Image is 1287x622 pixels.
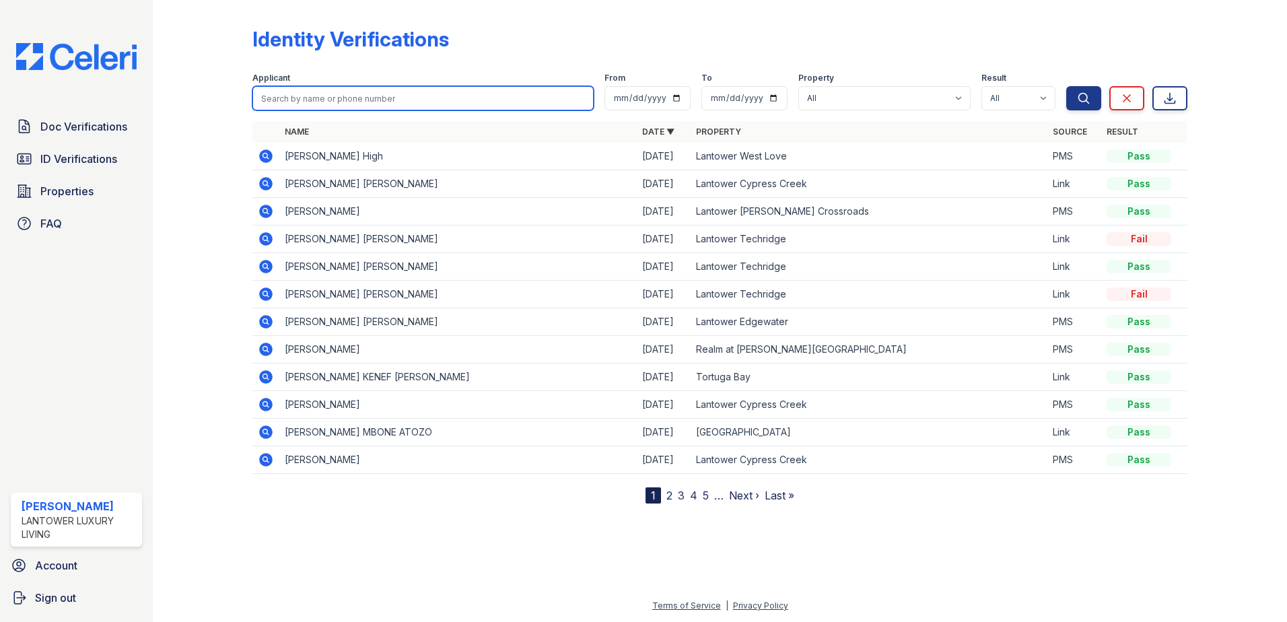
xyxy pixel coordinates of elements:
div: Pass [1107,453,1171,466]
td: [PERSON_NAME] [279,198,637,226]
td: Lantower Cypress Creek [691,170,1048,198]
a: Source [1053,127,1087,137]
a: Privacy Policy [733,600,788,611]
div: Pass [1107,343,1171,356]
div: [PERSON_NAME] [22,498,137,514]
td: PMS [1047,198,1101,226]
td: [DATE] [637,143,691,170]
div: Identity Verifications [252,27,449,51]
td: [DATE] [637,281,691,308]
td: PMS [1047,308,1101,336]
div: Pass [1107,177,1171,191]
td: [GEOGRAPHIC_DATA] [691,419,1048,446]
td: [PERSON_NAME] [279,391,637,419]
span: Properties [40,183,94,199]
div: 1 [646,487,661,504]
a: Name [285,127,309,137]
td: [DATE] [637,170,691,198]
span: … [714,487,724,504]
td: [DATE] [637,198,691,226]
td: [PERSON_NAME] [PERSON_NAME] [279,281,637,308]
input: Search by name or phone number [252,86,594,110]
a: Date ▼ [642,127,674,137]
img: CE_Logo_Blue-a8612792a0a2168367f1c8372b55b34899dd931a85d93a1a3d3e32e68fde9ad4.png [5,43,147,70]
td: [PERSON_NAME] High [279,143,637,170]
td: [PERSON_NAME] [PERSON_NAME] [279,308,637,336]
a: Properties [11,178,142,205]
td: [DATE] [637,364,691,391]
td: [PERSON_NAME] [PERSON_NAME] [279,226,637,253]
div: Pass [1107,370,1171,384]
span: FAQ [40,215,62,232]
div: Fail [1107,232,1171,246]
td: PMS [1047,391,1101,419]
td: [DATE] [637,446,691,474]
td: [PERSON_NAME] [279,336,637,364]
td: [DATE] [637,308,691,336]
label: Result [981,73,1006,83]
td: Realm at [PERSON_NAME][GEOGRAPHIC_DATA] [691,336,1048,364]
td: Lantower Techridge [691,281,1048,308]
td: Link [1047,364,1101,391]
td: Link [1047,226,1101,253]
div: Fail [1107,287,1171,301]
a: Sign out [5,584,147,611]
td: Lantower Cypress Creek [691,446,1048,474]
td: [DATE] [637,226,691,253]
td: Link [1047,253,1101,281]
a: 2 [666,489,672,502]
a: Terms of Service [652,600,721,611]
a: 4 [690,489,697,502]
a: ID Verifications [11,145,142,172]
label: Property [798,73,834,83]
td: Lantower West Love [691,143,1048,170]
div: Pass [1107,205,1171,218]
span: Doc Verifications [40,118,127,135]
td: Lantower Techridge [691,253,1048,281]
a: Next › [729,489,759,502]
td: Lantower Techridge [691,226,1048,253]
a: Last » [765,489,794,502]
td: [PERSON_NAME] [PERSON_NAME] [279,170,637,198]
div: Pass [1107,398,1171,411]
td: [PERSON_NAME] [PERSON_NAME] [279,253,637,281]
td: [DATE] [637,391,691,419]
label: Applicant [252,73,290,83]
td: [PERSON_NAME] [279,446,637,474]
td: PMS [1047,143,1101,170]
div: Lantower Luxury Living [22,514,137,541]
td: PMS [1047,336,1101,364]
span: Account [35,557,77,574]
div: Pass [1107,315,1171,329]
td: PMS [1047,446,1101,474]
td: [DATE] [637,336,691,364]
label: To [701,73,712,83]
td: Lantower Edgewater [691,308,1048,336]
a: Account [5,552,147,579]
div: | [726,600,728,611]
td: Lantower [PERSON_NAME] Crossroads [691,198,1048,226]
a: 3 [678,489,685,502]
td: [PERSON_NAME] MBONE ATOZO [279,419,637,446]
label: From [604,73,625,83]
td: Lantower Cypress Creek [691,391,1048,419]
span: ID Verifications [40,151,117,167]
a: FAQ [11,210,142,237]
span: Sign out [35,590,76,606]
td: [DATE] [637,253,691,281]
div: Pass [1107,149,1171,163]
td: Tortuga Bay [691,364,1048,391]
td: Link [1047,419,1101,446]
a: Result [1107,127,1138,137]
div: Pass [1107,260,1171,273]
td: Link [1047,170,1101,198]
a: Doc Verifications [11,113,142,140]
td: [PERSON_NAME] KENEF [PERSON_NAME] [279,364,637,391]
div: Pass [1107,425,1171,439]
a: Property [696,127,741,137]
td: Link [1047,281,1101,308]
td: [DATE] [637,419,691,446]
a: 5 [703,489,709,502]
